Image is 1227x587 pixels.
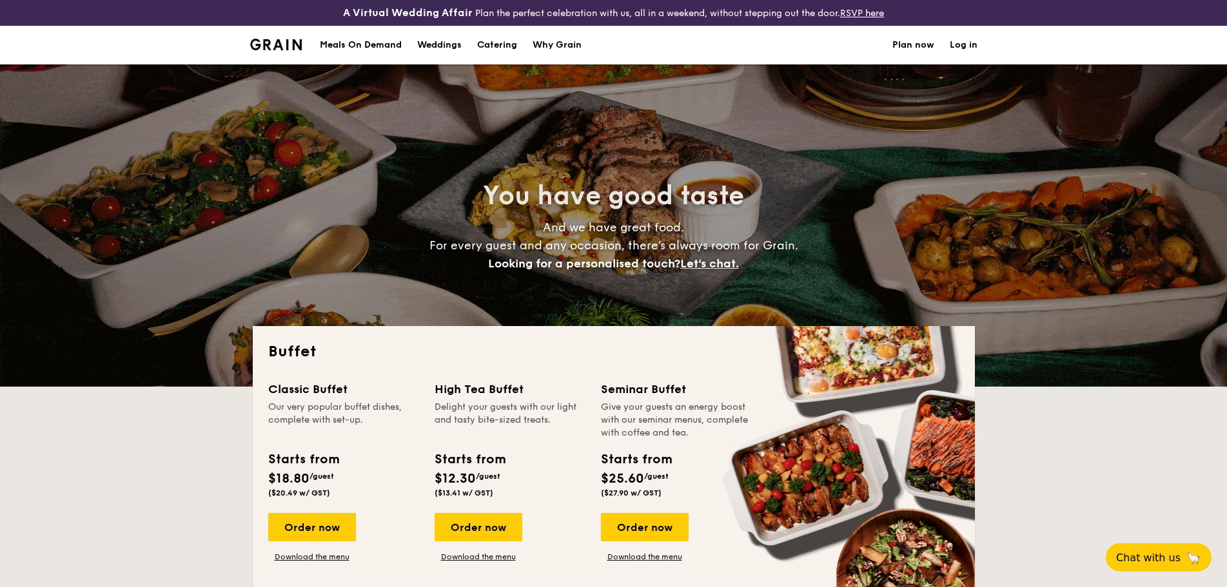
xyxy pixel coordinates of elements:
[1106,543,1212,572] button: Chat with us🦙
[250,39,302,50] img: Grain
[250,39,302,50] a: Logotype
[477,26,517,64] h1: Catering
[320,26,402,64] div: Meals On Demand
[601,380,752,398] div: Seminar Buffet
[409,26,469,64] a: Weddings
[601,450,671,469] div: Starts from
[435,380,585,398] div: High Tea Buffet
[601,513,689,541] div: Order now
[268,513,356,541] div: Order now
[476,472,500,481] span: /guest
[892,26,934,64] a: Plan now
[525,26,589,64] a: Why Grain
[309,472,334,481] span: /guest
[312,26,409,64] a: Meals On Demand
[268,552,356,562] a: Download the menu
[242,5,985,21] div: Plan the perfect celebration with us, all in a weekend, without stepping out the door.
[601,471,644,486] span: $25.60
[680,256,739,271] span: Let's chat.
[268,450,339,469] div: Starts from
[840,8,884,19] a: RSVP here
[268,380,419,398] div: Classic Buffet
[644,472,669,481] span: /guest
[435,401,585,439] div: Delight your guests with our light and tasty bite-sized treats.
[343,5,473,21] h4: A Virtual Wedding Affair
[417,26,462,64] div: Weddings
[483,180,744,211] span: You have good taste
[435,552,522,562] a: Download the menu
[435,488,493,497] span: ($13.41 w/ GST)
[429,220,798,271] span: And we have great food. For every guest and any occasion, there’s always room for Grain.
[1186,550,1201,565] span: 🦙
[268,401,419,439] div: Our very popular buffet dishes, complete with set-up.
[435,513,522,541] div: Order now
[268,471,309,486] span: $18.80
[950,26,977,64] a: Log in
[268,488,330,497] span: ($20.49 w/ GST)
[601,488,662,497] span: ($27.90 w/ GST)
[469,26,525,64] a: Catering
[601,401,752,439] div: Give your guests an energy boost with our seminar menus, complete with coffee and tea.
[268,342,959,362] h2: Buffet
[435,450,505,469] div: Starts from
[1116,552,1181,564] span: Chat with us
[488,256,680,271] span: Looking for a personalised touch?
[435,471,476,486] span: $12.30
[601,552,689,562] a: Download the menu
[533,26,582,64] div: Why Grain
